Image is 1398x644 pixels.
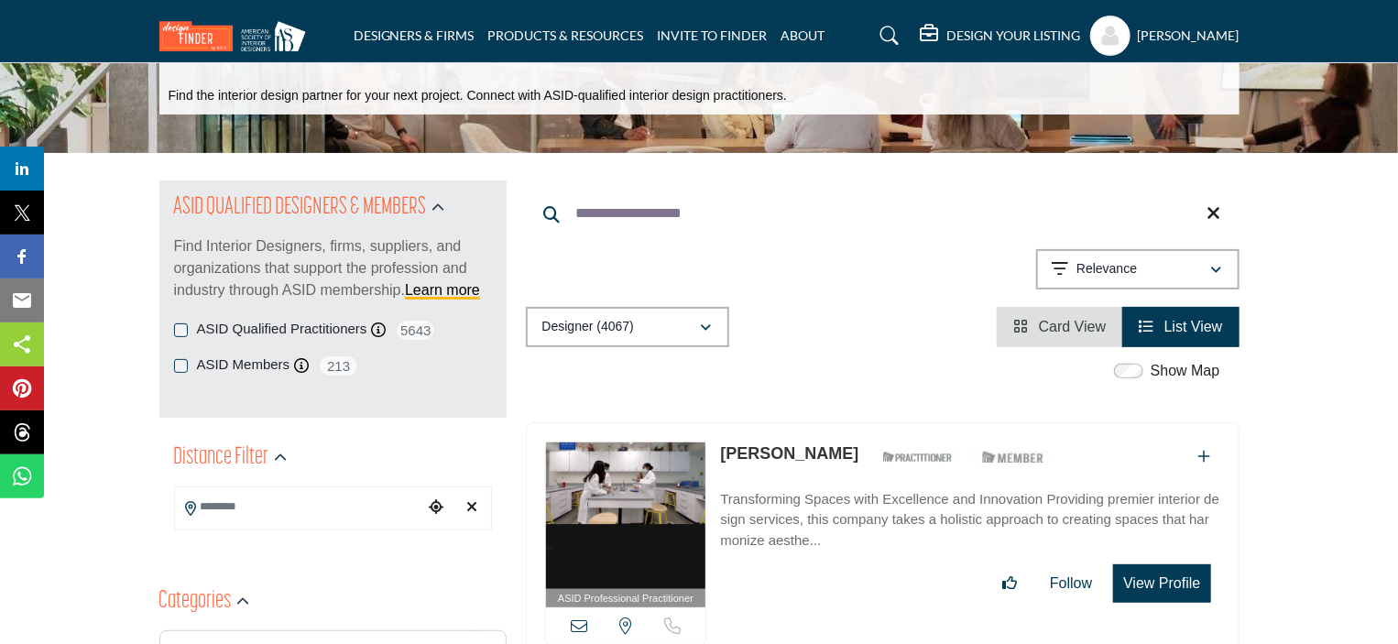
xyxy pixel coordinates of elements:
[1113,564,1210,603] button: View Profile
[658,27,768,43] a: INVITE TO FINDER
[318,355,359,377] span: 213
[1036,249,1240,289] button: Relevance
[174,323,188,337] input: ASID Qualified Practitioners checkbox
[159,585,232,618] h2: Categories
[405,282,480,298] a: Learn more
[862,21,911,50] a: Search
[1139,319,1222,334] a: View List
[175,489,422,525] input: Search Location
[169,87,787,105] p: Find the interior design partner for your next project. Connect with ASID-qualified interior desi...
[720,478,1219,551] a: Transforming Spaces with Excellence and Innovation Providing premier interior design services, th...
[781,27,825,43] a: ABOUT
[197,319,367,340] label: ASID Qualified Practitioners
[395,319,436,342] span: 5643
[1038,565,1104,602] button: Follow
[990,565,1029,602] button: Like listing
[558,591,694,606] span: ASID Professional Practitioner
[422,488,450,528] div: Choose your current location
[1039,319,1107,334] span: Card View
[542,318,634,336] p: Designer (4067)
[1138,27,1240,45] h5: [PERSON_NAME]
[720,444,858,463] a: [PERSON_NAME]
[174,235,492,301] p: Find Interior Designers, firms, suppliers, and organizations that support the profession and indu...
[459,488,486,528] div: Clear search location
[947,27,1081,44] h5: DESIGN YOUR LISTING
[1151,360,1220,382] label: Show Map
[720,442,858,466] p: Louise Miller
[354,27,475,43] a: DESIGNERS & FIRMS
[720,489,1219,551] p: Transforming Spaces with Excellence and Innovation Providing premier interior design services, th...
[174,359,188,373] input: ASID Members checkbox
[488,27,644,43] a: PRODUCTS & RESOURCES
[1164,319,1223,334] span: List View
[526,307,729,347] button: Designer (4067)
[1122,307,1239,347] li: List View
[546,442,706,589] img: Louise Miller
[174,442,269,475] h2: Distance Filter
[1013,319,1106,334] a: View Card
[997,307,1122,347] li: Card View
[546,442,706,608] a: ASID Professional Practitioner
[1076,260,1137,278] p: Relevance
[921,25,1081,47] div: DESIGN YOUR LISTING
[1090,16,1130,56] button: Show hide supplier dropdown
[159,21,315,51] img: Site Logo
[972,446,1054,469] img: ASID Members Badge Icon
[1198,449,1211,464] a: Add To List
[197,355,290,376] label: ASID Members
[526,191,1240,235] input: Search Keyword
[174,191,427,224] h2: ASID QUALIFIED DESIGNERS & MEMBERS
[876,446,958,469] img: ASID Qualified Practitioners Badge Icon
